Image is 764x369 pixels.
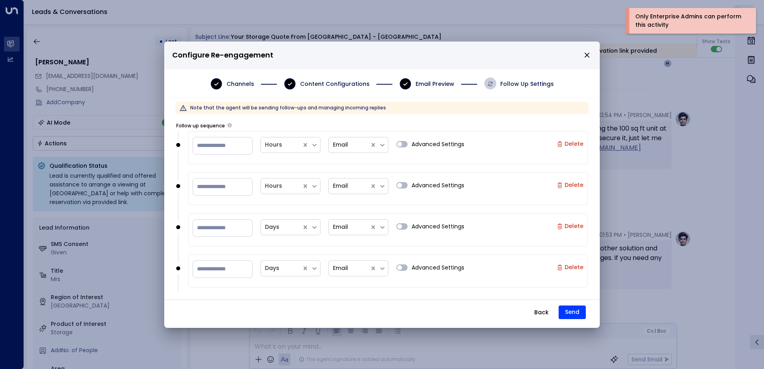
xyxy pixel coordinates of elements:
[557,182,583,188] label: Delete
[227,80,254,88] span: Channels
[412,264,464,272] span: Advanced Settings
[412,222,464,231] span: Advanced Settings
[557,264,583,270] label: Delete
[527,306,555,320] button: Back
[635,12,745,29] div: Only Enterprise Admins can perform this activity
[500,80,554,88] span: Follow Up Settings
[300,80,370,88] span: Content Configurations
[227,123,232,127] button: Set the frequency and timing of follow-up emails the agent should send if there is no response fr...
[412,181,464,190] span: Advanced Settings
[583,52,591,59] button: close
[557,223,583,229] label: Delete
[176,122,225,129] label: Follow up sequence
[412,140,464,149] span: Advanced Settings
[190,102,386,113] div: Note that the agent will be sending follow-ups and managing incoming replies
[172,50,273,61] span: Configure Re-engagement
[557,141,583,147] label: Delete
[416,80,454,88] span: Email Preview
[559,306,586,319] button: Send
